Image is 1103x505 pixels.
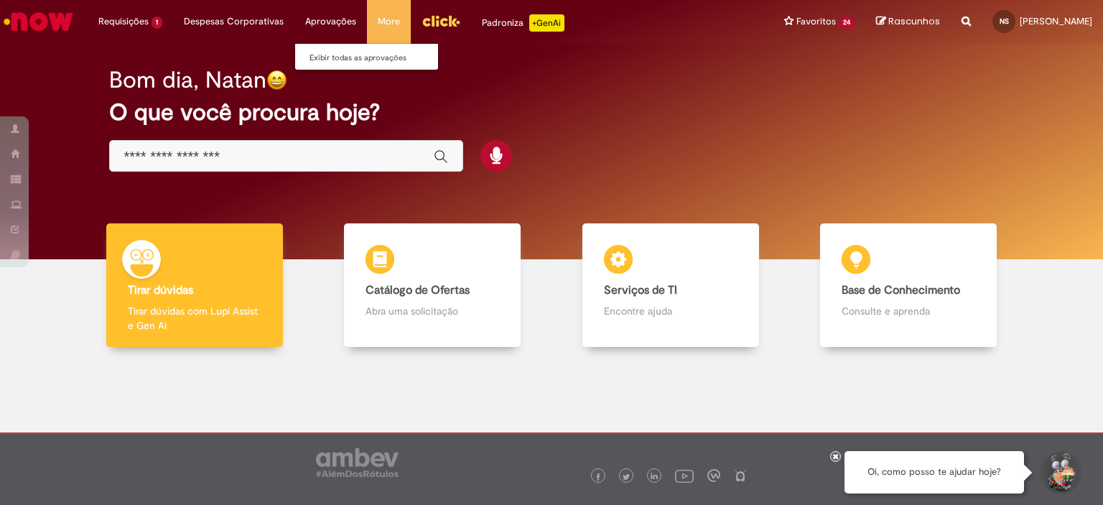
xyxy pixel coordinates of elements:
b: Base de Conhecimento [842,283,960,297]
span: Aprovações [305,14,356,29]
a: Catálogo de Ofertas Abra uma solicitação [314,223,552,348]
ul: Aprovações [294,43,439,70]
a: Serviços de TI Encontre ajuda [551,223,790,348]
img: logo_footer_workplace.png [707,469,720,482]
b: Catálogo de Ofertas [366,283,470,297]
div: Padroniza [482,14,564,32]
img: logo_footer_ambev_rotulo_gray.png [316,448,399,477]
img: happy-face.png [266,70,287,91]
h2: Bom dia, Natan [109,68,266,93]
span: NS [1000,17,1009,26]
span: Rascunhos [888,14,940,28]
span: 1 [152,17,162,29]
a: Base de Conhecimento Consulte e aprenda [790,223,1028,348]
img: ServiceNow [1,7,75,36]
img: logo_footer_facebook.png [595,473,602,481]
b: Serviços de TI [604,283,677,297]
span: More [378,14,400,29]
img: logo_footer_linkedin.png [651,473,658,481]
span: Despesas Corporativas [184,14,284,29]
a: Exibir todas as aprovações [295,50,453,66]
span: [PERSON_NAME] [1020,15,1092,27]
span: Requisições [98,14,149,29]
a: Rascunhos [876,15,940,29]
p: Abra uma solicitação [366,304,499,318]
img: logo_footer_youtube.png [675,466,694,485]
b: Tirar dúvidas [128,283,193,297]
img: logo_footer_naosei.png [734,469,747,482]
img: logo_footer_twitter.png [623,473,630,481]
a: Tirar dúvidas Tirar dúvidas com Lupi Assist e Gen Ai [75,223,314,348]
img: click_logo_yellow_360x200.png [422,10,460,32]
p: Consulte e aprenda [842,304,975,318]
div: Oi, como posso te ajudar hoje? [844,451,1024,494]
p: Tirar dúvidas com Lupi Assist e Gen Ai [128,304,261,333]
p: +GenAi [529,14,564,32]
span: 24 [839,17,855,29]
span: Favoritos [796,14,836,29]
button: Iniciar Conversa de Suporte [1038,451,1081,494]
p: Encontre ajuda [604,304,737,318]
h2: O que você procura hoje? [109,100,995,125]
